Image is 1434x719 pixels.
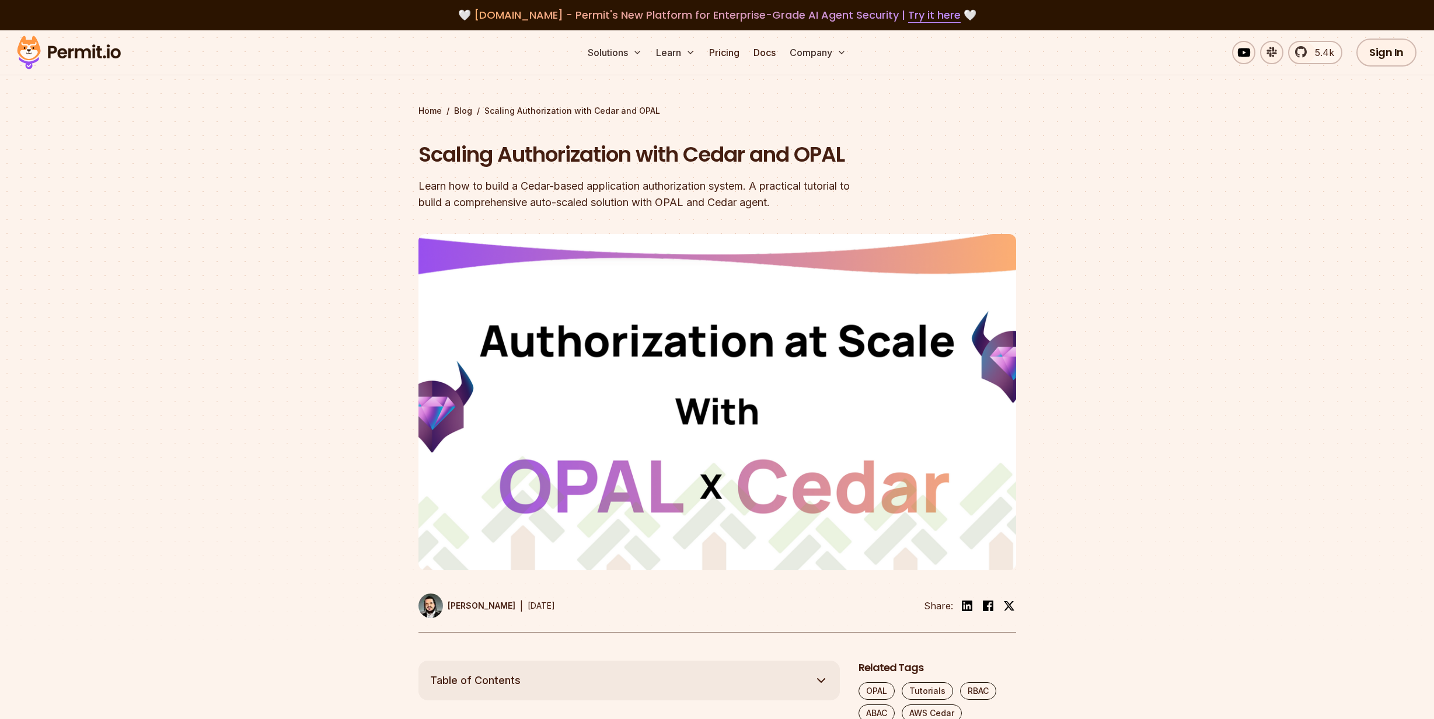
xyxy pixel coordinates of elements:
div: 🤍 🤍 [28,7,1406,23]
a: Sign In [1356,39,1416,67]
h1: Scaling Authorization with Cedar and OPAL [418,140,867,169]
img: Gabriel L. Manor [418,594,443,618]
p: [PERSON_NAME] [448,600,515,612]
span: [DOMAIN_NAME] - Permit's New Platform for Enterprise-Grade AI Agent Security | [474,8,961,22]
a: Pricing [704,41,744,64]
span: 5.4k [1308,46,1334,60]
a: 5.4k [1288,41,1342,64]
a: OPAL [859,682,895,700]
button: Company [785,41,851,64]
a: Blog [454,105,472,117]
img: linkedin [960,599,974,613]
img: Permit logo [12,33,126,72]
a: Tutorials [902,682,953,700]
button: Table of Contents [418,661,840,700]
span: Table of Contents [430,672,521,689]
a: [PERSON_NAME] [418,594,515,618]
button: Learn [651,41,700,64]
button: Solutions [583,41,647,64]
h2: Related Tags [859,661,1016,675]
a: Docs [749,41,780,64]
img: twitter [1003,600,1015,612]
a: RBAC [960,682,996,700]
img: facebook [981,599,995,613]
a: Try it here [908,8,961,23]
div: | [520,599,523,613]
a: Home [418,105,442,117]
div: Learn how to build a Cedar-based application authorization system. A practical tutorial to build ... [418,178,867,211]
time: [DATE] [528,601,555,610]
div: / / [418,105,1016,117]
img: Scaling Authorization with Cedar and OPAL [418,234,1016,570]
li: Share: [924,599,953,613]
